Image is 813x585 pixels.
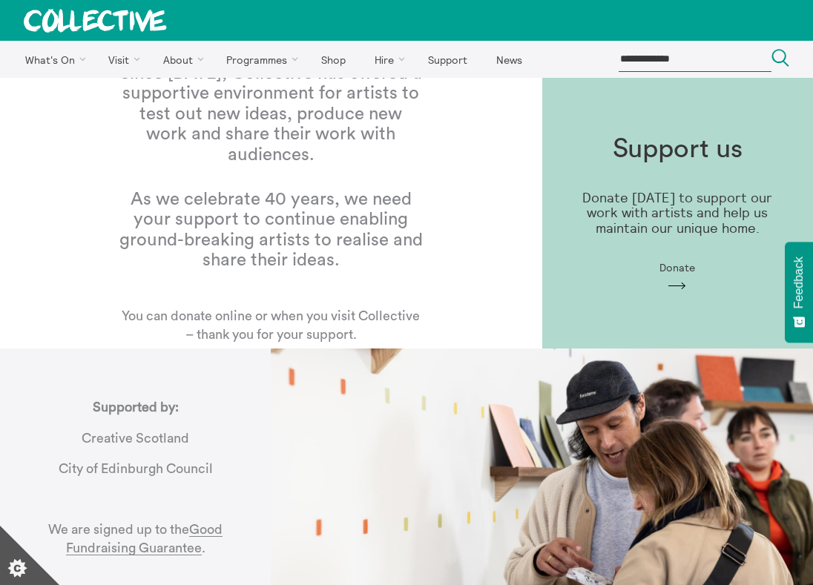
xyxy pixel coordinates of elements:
h1: Since [DATE], Collective has offered a supportive environment for artists to test out new ideas, ... [118,64,424,166]
p: We are signed up to the . [24,520,247,558]
button: Feedback - Show survey [785,242,813,343]
a: Hire [362,41,412,78]
p: Creative Scotland [82,429,189,448]
a: What's On [12,41,93,78]
p: City of Edinburgh Council [59,460,213,478]
p: Donate [DATE] to support our work with artists and help us maintain our unique home. [566,191,789,237]
a: News [483,41,535,78]
h1: As we celebrate 40 years, we need your support to continue enabling ground-breaking artists to re... [118,190,424,271]
a: Shop [308,41,358,78]
a: Visit [96,41,148,78]
h1: Support us [613,134,743,165]
span: Donate [659,262,695,274]
strong: Supported by: [93,400,179,414]
span: Feedback [792,257,806,308]
p: You can donate online or when you visit Collective – thank you for your support. [118,307,424,363]
a: Programmes [214,41,306,78]
a: About [150,41,211,78]
a: Support [415,41,480,78]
